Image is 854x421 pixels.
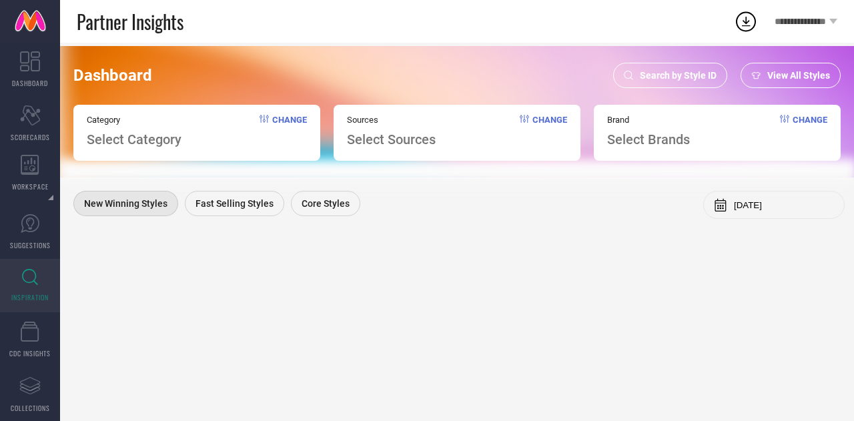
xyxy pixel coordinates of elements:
span: View All Styles [767,70,830,81]
span: Brand [607,115,690,125]
span: WORKSPACE [12,181,49,191]
span: Dashboard [73,66,152,85]
span: CDC INSIGHTS [9,348,51,358]
span: SCORECARDS [11,132,50,142]
span: DASHBOARD [12,78,48,88]
span: Change [793,115,827,147]
input: Select month [734,200,834,210]
span: Category [87,115,181,125]
span: Sources [347,115,436,125]
span: Select Brands [607,131,690,147]
span: COLLECTIONS [11,403,50,413]
span: INSPIRATION [11,292,49,302]
span: Change [272,115,307,147]
span: Search by Style ID [640,70,717,81]
div: Open download list [734,9,758,33]
span: Fast Selling Styles [195,198,274,209]
span: Change [532,115,567,147]
span: Core Styles [302,198,350,209]
span: New Winning Styles [84,198,167,209]
span: Select Category [87,131,181,147]
span: SUGGESTIONS [10,240,51,250]
span: Select Sources [347,131,436,147]
span: Partner Insights [77,8,183,35]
